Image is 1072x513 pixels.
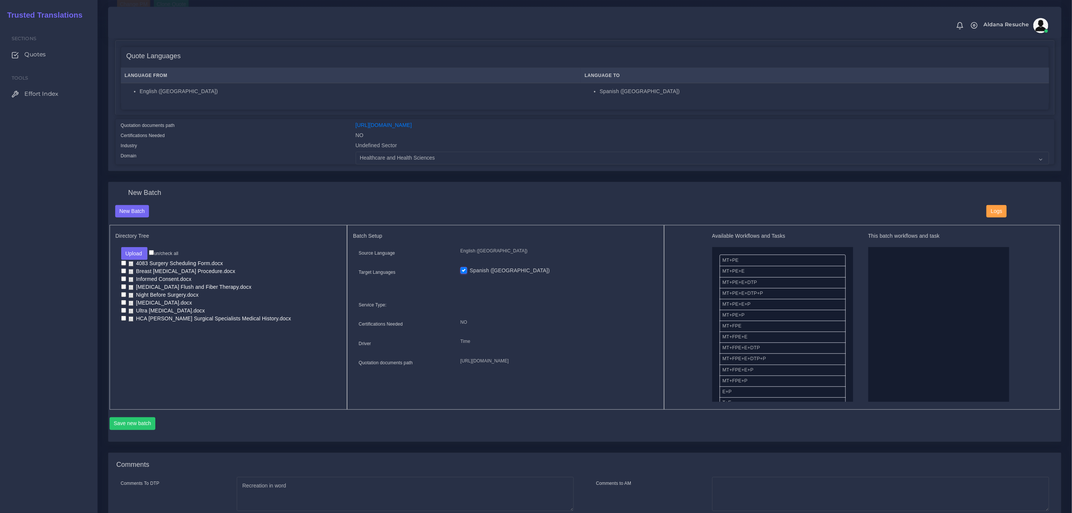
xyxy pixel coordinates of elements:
[991,208,1002,214] span: Logs
[121,152,137,159] label: Domain
[116,233,341,239] h5: Directory Tree
[460,357,653,365] p: [URL][DOMAIN_NAME]
[149,250,178,257] label: un/check all
[12,75,29,81] span: Tools
[1033,18,1048,33] img: avatar
[720,353,846,365] li: MT+FPE+E+DTP+P
[2,11,83,20] h2: Trusted Translations
[121,247,148,260] button: Upload
[128,189,161,197] h4: New Batch
[720,288,846,299] li: MT+PE+E+DTP+P
[12,36,36,41] span: Sections
[126,299,195,306] a: [MEDICAL_DATA].docx
[359,321,403,327] label: Certifications Needed
[121,122,175,129] label: Quotation documents path
[984,22,1029,27] span: Aldana Resuche
[720,365,846,376] li: MT+FPE+E+P
[460,318,653,326] p: NO
[720,266,846,277] li: MT+PE+E
[596,480,631,487] label: Comments to AM
[115,205,149,218] button: New Batch
[980,18,1051,33] a: Aldana Resucheavatar
[2,9,83,21] a: Trusted Translations
[126,284,254,291] a: [MEDICAL_DATA] Flush and Fiber Therapy.docx
[126,276,194,283] a: Informed Consent.docx
[720,332,846,343] li: MT+FPE+E
[140,88,577,95] li: English ([GEOGRAPHIC_DATA])
[353,233,658,239] h5: Batch Setup
[470,267,550,275] label: Spanish ([GEOGRAPHIC_DATA])
[6,86,92,102] a: Effort Index
[350,142,1055,152] div: Undefined Sector
[116,461,149,469] h4: Comments
[356,122,412,128] a: [URL][DOMAIN_NAME]
[126,307,207,314] a: Ultra [MEDICAL_DATA].docx
[720,343,846,354] li: MT+FPE+E+DTP
[720,299,846,310] li: MT+PE+E+P
[126,291,201,299] a: Night Before Surgery.docx
[6,47,92,62] a: Quotes
[350,131,1055,142] div: NO
[600,88,1045,95] li: Spanish ([GEOGRAPHIC_DATA])
[121,132,165,139] label: Certifications Needed
[121,68,581,83] th: Language From
[110,417,156,430] button: Save new batch
[126,52,181,60] h4: Quote Languages
[720,376,846,387] li: MT+FPE+P
[359,302,386,308] label: Service Type:
[121,142,137,149] label: Industry
[720,386,846,398] li: E+P
[126,315,294,322] a: HCA [PERSON_NAME] Surgical Specialists Medical History.docx
[359,250,395,256] label: Source Language
[24,50,46,59] span: Quotes
[986,205,1006,218] button: Logs
[720,255,846,266] li: MT+PE
[359,340,371,347] label: Driver
[868,233,1009,239] h5: This batch workflows and task
[115,208,149,214] a: New Batch
[720,321,846,332] li: MT+FPE
[460,338,653,346] p: Time
[24,90,58,98] span: Effort Index
[720,310,846,321] li: MT+PE+P
[121,480,159,487] label: Comments To DTP
[359,359,413,366] label: Quotation documents path
[126,268,238,275] a: Breast [MEDICAL_DATA] Procedure.docx
[359,269,395,276] label: Target Languages
[237,477,574,511] textarea: Recreation in word
[149,250,154,255] input: un/check all
[720,277,846,288] li: MT+PE+E+DTP
[126,260,226,267] a: 4083 Surgery Scheduling Form.docx
[712,233,853,239] h5: Available Workflows and Tasks
[581,68,1049,83] th: Language To
[460,247,653,255] p: English ([GEOGRAPHIC_DATA])
[720,397,846,409] li: T+E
